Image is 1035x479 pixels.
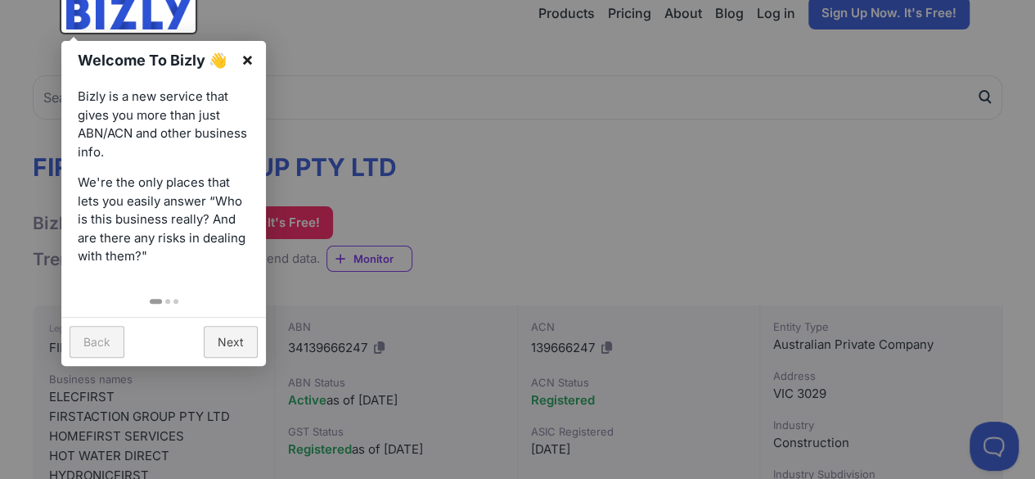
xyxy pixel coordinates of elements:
a: × [229,41,266,78]
p: We're the only places that lets you easily answer “Who is this business really? And are there any... [78,174,250,266]
h1: Welcome To Bizly 👋 [78,49,232,71]
a: Next [204,326,258,358]
a: Back [70,326,124,358]
p: Bizly is a new service that gives you more than just ABN/ACN and other business info. [78,88,250,161]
